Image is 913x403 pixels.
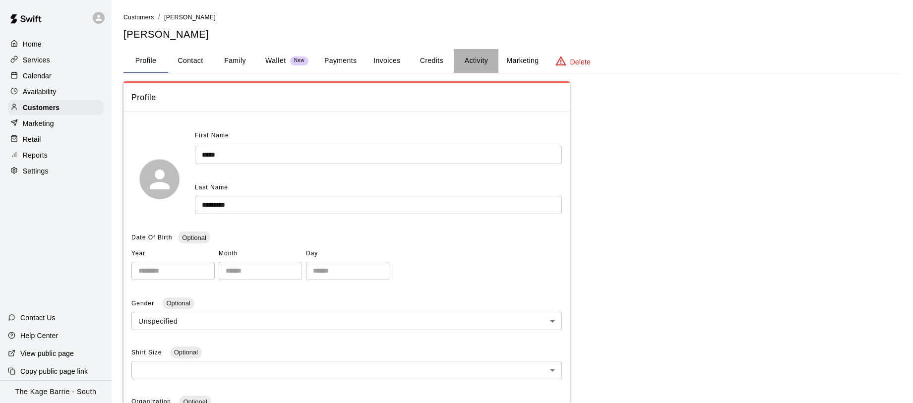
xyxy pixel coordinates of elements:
[23,87,57,97] p: Availability
[213,49,257,73] button: Family
[23,39,42,49] p: Home
[123,49,168,73] button: Profile
[131,300,156,307] span: Gender
[265,56,286,66] p: Wallet
[23,118,54,128] p: Marketing
[178,234,210,241] span: Optional
[23,103,60,113] p: Customers
[195,184,228,191] span: Last Name
[570,57,591,67] p: Delete
[219,246,302,262] span: Month
[162,299,194,307] span: Optional
[131,246,215,262] span: Year
[290,58,308,64] span: New
[131,349,164,356] span: Shirt Size
[8,148,104,163] a: Reports
[170,348,202,356] span: Optional
[498,49,547,73] button: Marketing
[168,49,213,73] button: Contact
[20,366,88,376] p: Copy public page link
[123,12,901,23] nav: breadcrumb
[158,12,160,22] li: /
[8,37,104,52] a: Home
[8,68,104,83] a: Calendar
[131,91,562,104] span: Profile
[123,49,901,73] div: basic tabs example
[123,28,901,41] h5: [PERSON_NAME]
[23,166,49,176] p: Settings
[316,49,365,73] button: Payments
[8,164,104,178] a: Settings
[8,116,104,131] a: Marketing
[15,387,97,397] p: The Kage Barrie - South
[8,132,104,147] a: Retail
[20,331,58,341] p: Help Center
[23,71,52,81] p: Calendar
[23,55,50,65] p: Services
[454,49,498,73] button: Activity
[409,49,454,73] button: Credits
[8,53,104,67] a: Services
[8,100,104,115] a: Customers
[23,150,48,160] p: Reports
[195,128,229,144] span: First Name
[20,348,74,358] p: View public page
[131,234,172,241] span: Date Of Birth
[164,14,216,21] span: [PERSON_NAME]
[306,246,389,262] span: Day
[131,312,562,330] div: Unspecified
[8,84,104,99] a: Availability
[20,313,56,323] p: Contact Us
[365,49,409,73] button: Invoices
[23,134,41,144] p: Retail
[123,13,154,21] a: Customers
[123,14,154,21] span: Customers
